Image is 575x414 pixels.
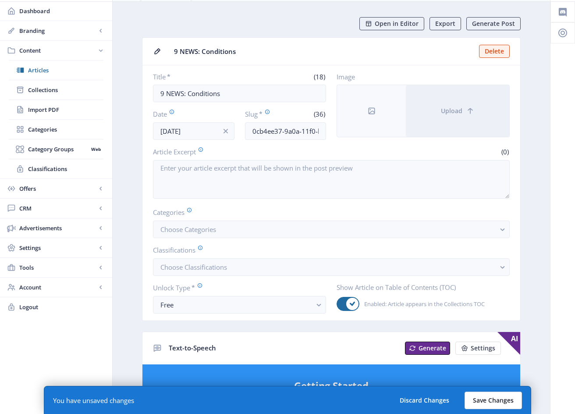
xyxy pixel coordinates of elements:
label: Show Article on Table of Contents (TOC) [337,283,503,292]
div: You have unsaved changes [53,396,134,405]
span: Offers [19,184,96,193]
a: Import PDF [9,100,103,119]
a: Collections [9,80,103,100]
span: (36) [312,110,326,118]
span: Choose Classifications [160,263,227,271]
span: (0) [500,147,510,156]
button: Choose Classifications [153,258,510,276]
input: Publishing Date [153,122,234,140]
span: Dashboard [19,7,105,15]
span: Advertisements [19,224,96,232]
button: Discard Changes [391,392,458,409]
button: Save Changes [465,392,522,409]
span: Import PDF [28,105,103,114]
a: Classifications [9,159,103,178]
button: Open in Editor [359,17,424,30]
label: Date [153,109,227,119]
button: Delete [479,45,510,58]
span: AI [497,332,520,355]
span: Branding [19,26,96,35]
input: this-is-how-a-slug-looks-like [245,122,327,140]
a: Category GroupsWeb [9,139,103,159]
label: Categories [153,207,503,217]
a: Categories [9,120,103,139]
span: Account [19,283,96,292]
label: Classifications [153,245,503,255]
nb-icon: info [221,127,230,136]
label: Unlock Type [153,283,319,293]
span: Choose Categories [160,225,216,234]
button: Free [153,296,326,314]
h5: Getting Started [151,378,511,393]
span: Content [19,46,96,55]
span: Collections [28,86,103,94]
input: Type Article Title ... [153,85,326,102]
span: Generate [419,345,446,352]
span: Settings [19,243,96,252]
button: info [217,122,234,140]
nb-badge: Web [88,145,103,153]
span: Open in Editor [375,20,419,27]
span: Export [435,20,455,27]
label: Article Excerpt [153,147,328,157]
span: Text-to-Speech [169,343,216,352]
button: Choose Categories [153,221,510,238]
label: Image [337,72,503,81]
span: Enabled: Article appears in the Collections TOC [359,299,485,309]
button: Generate Post [466,17,521,30]
div: Free [160,300,312,310]
span: Categories [28,125,103,134]
span: Generate Post [472,20,515,27]
span: Settings [471,345,495,352]
span: Upload [441,107,462,114]
button: Generate [405,342,450,355]
span: Category Groups [28,145,88,153]
span: Logout [19,303,105,311]
span: CRM [19,204,96,213]
span: Classifications [28,164,103,173]
label: Slug [245,109,282,119]
a: New page [450,342,501,355]
button: Upload [406,85,509,137]
span: (18) [312,72,326,81]
button: Settings [455,342,501,355]
a: New page [400,342,450,355]
button: Export [429,17,461,30]
span: Tools [19,263,96,272]
label: Title [153,72,236,81]
span: 9 NEWS: Conditions [174,47,474,56]
span: Articles [28,66,103,75]
a: Articles [9,61,103,80]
